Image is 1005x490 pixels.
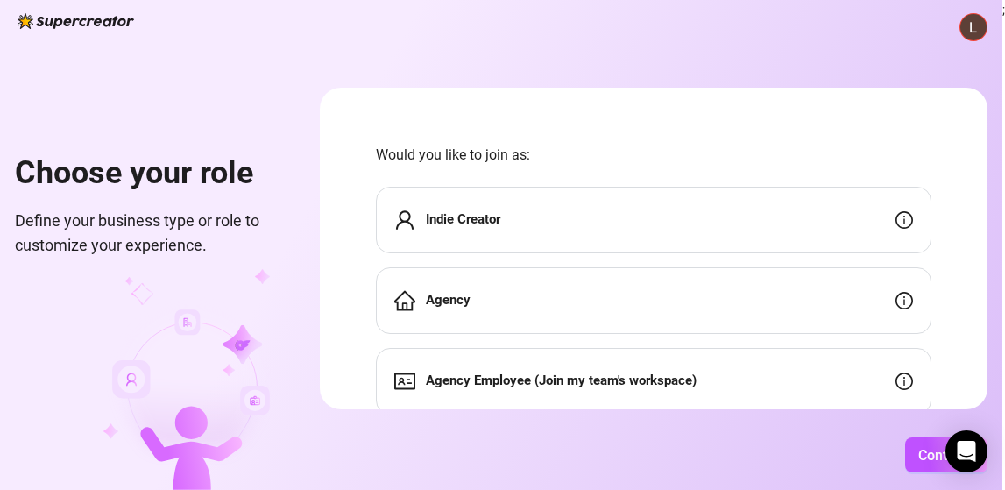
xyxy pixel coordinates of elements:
[895,292,913,309] span: info-circle
[895,211,913,229] span: info-circle
[918,447,974,464] span: Continue
[426,292,471,308] strong: Agency
[945,430,987,472] div: Open Intercom Messenger
[895,373,913,390] span: info-circle
[15,154,278,193] h1: Choose your role
[15,209,278,259] span: Define your business type or role to customize your experience.
[426,373,697,388] strong: Agency Employee (Join my team's workspace)
[426,211,500,227] strong: Indie Creator
[394,209,415,231] span: user
[394,371,415,392] span: idcard
[394,290,415,311] span: home
[376,144,931,166] span: Would you like to join as:
[905,437,987,472] button: Continue
[18,13,134,29] img: logo
[960,14,987,40] img: ACg8ocLsO71m9YuL0f3FtaESOUswr8jUZrjYL5ord2z2nwoIp2mvAA=s96-c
